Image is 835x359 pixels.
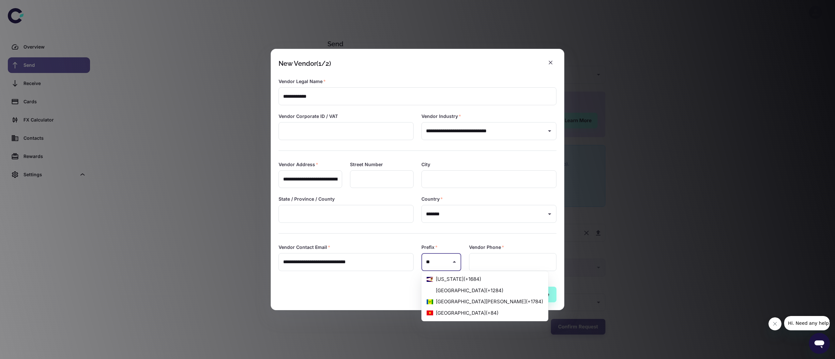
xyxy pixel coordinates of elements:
[421,161,430,168] label: City
[545,209,554,219] button: Open
[279,196,335,202] label: State / Province / County
[279,78,326,85] label: Vendor Legal Name
[279,113,338,120] label: Vendor Corporate ID / VAT
[350,161,383,168] label: Street Number
[279,60,331,67] div: New Vendor (1/2)
[421,285,548,296] li: [GEOGRAPHIC_DATA] ( +1284 )
[421,296,548,308] li: [GEOGRAPHIC_DATA][PERSON_NAME] ( +1784 )
[469,244,504,251] label: Vendor Phone
[421,113,461,120] label: Vendor Industry
[450,257,459,266] button: Close
[545,126,554,136] button: Open
[421,308,548,319] li: [GEOGRAPHIC_DATA] ( +84 )
[279,244,330,251] label: Vendor Contact Email
[421,196,443,202] label: Country
[4,5,47,10] span: Hi. Need any help?
[421,274,548,285] li: [US_STATE] ( +1684 )
[421,244,438,251] label: Prefix
[784,316,830,330] iframe: Message from company
[768,317,782,330] iframe: Close message
[809,333,830,354] iframe: Button to launch messaging window
[279,161,318,168] label: Vendor Address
